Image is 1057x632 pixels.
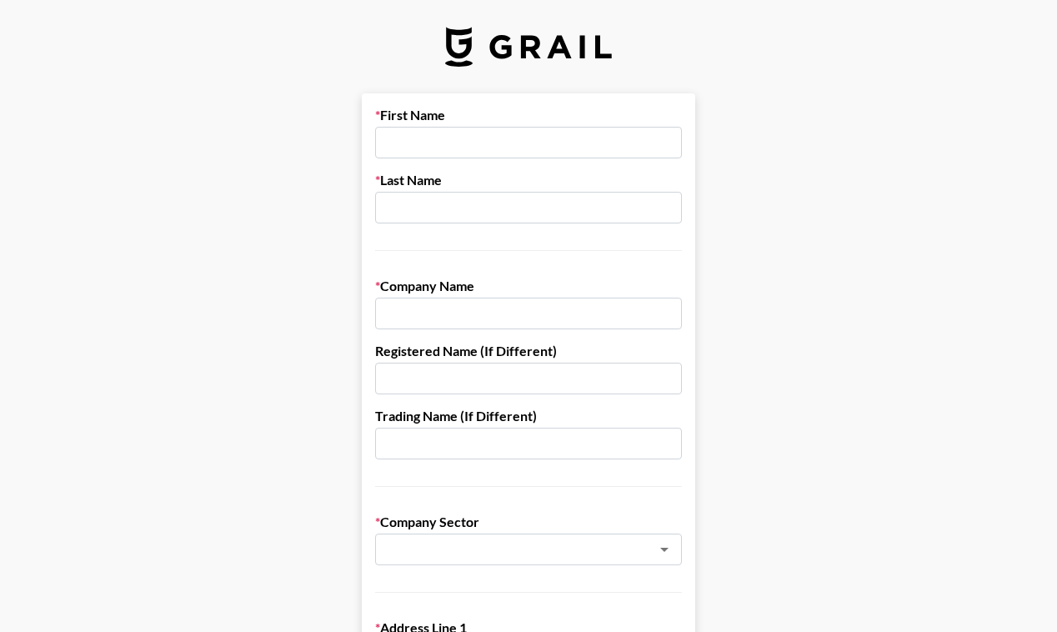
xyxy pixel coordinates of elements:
button: Open [653,538,676,561]
img: Grail Talent Logo [445,27,612,67]
label: Company Sector [375,514,682,530]
label: Company Name [375,278,682,294]
label: Registered Name (If Different) [375,343,682,359]
label: Last Name [375,172,682,188]
label: First Name [375,107,682,123]
label: Trading Name (If Different) [375,408,682,424]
